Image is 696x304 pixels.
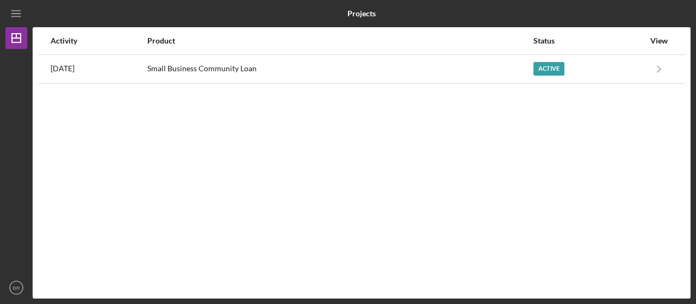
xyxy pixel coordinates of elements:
[51,36,146,45] div: Activity
[645,36,673,45] div: View
[533,62,564,76] div: Active
[533,36,644,45] div: Status
[13,285,20,291] text: BR
[51,64,74,73] time: 2025-08-14 22:46
[147,36,532,45] div: Product
[5,277,27,299] button: BR
[147,55,532,83] div: Small Business Community Loan
[347,9,376,18] b: Projects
